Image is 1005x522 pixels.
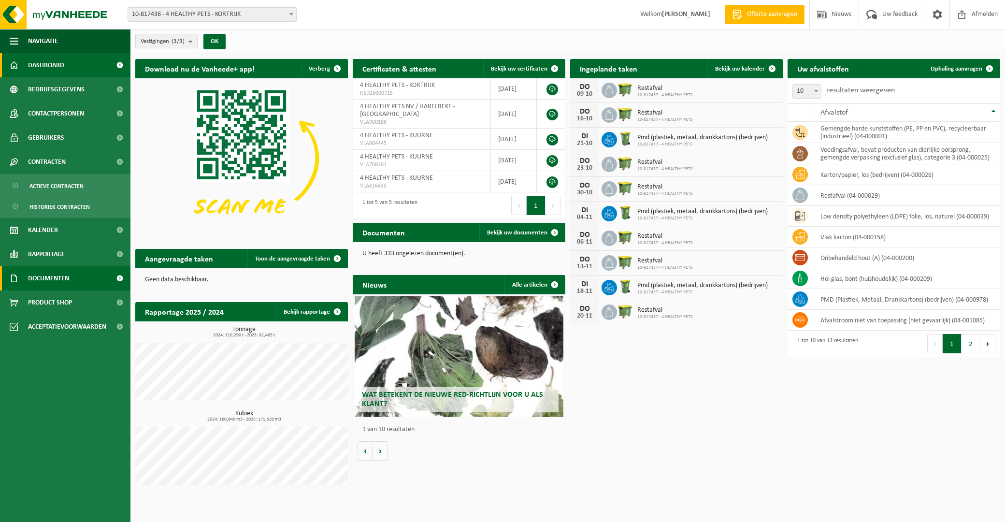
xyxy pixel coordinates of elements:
img: WB-0240-HPE-GN-50 [617,130,633,147]
div: DO [575,157,594,165]
span: VLA616435 [360,182,483,190]
span: Verberg [309,66,330,72]
span: Restafval [637,306,693,314]
button: Next [546,196,560,215]
td: karton/papier, los (bedrijven) (04-000026) [813,164,1000,185]
a: Offerte aanvragen [725,5,804,24]
span: Contactpersonen [28,101,84,126]
div: 09-10 [575,91,594,98]
button: 1 [527,196,546,215]
span: 10-817438 - 4 HEALTHY PETS - KORTRIJK [128,8,296,21]
td: restafval (04-000029) [813,185,1000,206]
div: DI [575,206,594,214]
td: PMD (Plastiek, Metaal, Drankkartons) (bedrijven) (04-000978) [813,289,1000,310]
span: Pmd (plastiek, metaal, drankkartons) (bedrijven) [637,282,768,290]
img: WB-1100-HPE-GN-50 [617,229,633,246]
div: 1 tot 5 van 5 resultaten [358,195,417,216]
span: VLA904445 [360,140,483,147]
h2: Download nu de Vanheede+ app! [135,59,264,78]
span: 4 HEALTHY PETS - KUURNE [360,132,433,139]
span: 4 HEALTHY PETS - KUURNE [360,174,433,182]
button: OK [203,34,226,49]
a: Toon de aangevraagde taken [247,249,347,268]
h2: Ingeplande taken [570,59,647,78]
td: hol glas, bont (huishoudelijk) (04-000209) [813,268,1000,289]
span: Product Shop [28,290,72,315]
td: [DATE] [491,78,537,100]
div: DO [575,108,594,116]
span: Restafval [637,159,693,166]
img: WB-0240-HPE-GN-50 [617,204,633,221]
span: VLA900186 [360,118,483,126]
img: WB-0240-HPE-GN-50 [617,278,633,295]
span: Pmd (plastiek, metaal, drankkartons) (bedrijven) [637,134,768,142]
div: DI [575,132,594,140]
span: Gebruikers [28,126,64,150]
span: Dashboard [28,53,64,77]
div: 1 tot 10 van 13 resultaten [792,333,858,354]
span: 10-817437 - 4 HEALTHY PETS [637,216,768,221]
img: WB-1100-HPE-GN-50 [617,180,633,196]
img: WB-1100-HPE-GN-50 [617,303,633,319]
div: 30-10 [575,189,594,196]
span: Bekijk uw certificaten [491,66,547,72]
td: [DATE] [491,171,537,192]
p: U heeft 333 ongelezen document(en). [362,250,556,257]
span: Kalender [28,218,58,242]
button: Verberg [301,59,347,78]
button: Previous [927,334,943,353]
span: RED25000715 [360,89,483,97]
a: Bekijk uw kalender [707,59,782,78]
a: Alle artikelen [504,275,564,294]
td: voedingsafval, bevat producten van dierlijke oorsprong, gemengde verpakking (exclusief glas), cat... [813,143,1000,164]
span: Offerte aanvragen [745,10,800,19]
td: [DATE] [491,129,537,150]
span: 4 HEALTHY PETS - KUURNE [360,153,433,160]
span: Toon de aangevraagde taken [255,256,330,262]
span: Bekijk uw documenten [487,230,547,236]
div: DI [575,280,594,288]
img: Download de VHEPlus App [135,78,348,238]
span: Ophaling aanvragen [931,66,982,72]
a: Bekijk rapportage [276,302,347,321]
span: Contracten [28,150,66,174]
a: Bekijk uw certificaten [483,59,564,78]
img: WB-1100-HPE-GN-50 [617,155,633,172]
img: WB-1100-HPE-GN-50 [617,81,633,98]
span: Restafval [637,257,693,265]
a: Ophaling aanvragen [923,59,999,78]
td: gemengde harde kunststoffen (PE, PP en PVC), recycleerbaar (industrieel) (04-000001) [813,122,1000,143]
span: Historiek contracten [29,198,90,216]
img: WB-1100-HPE-GN-50 [617,254,633,270]
button: 1 [943,334,962,353]
h2: Certificaten & attesten [353,59,446,78]
span: Pmd (plastiek, metaal, drankkartons) (bedrijven) [637,208,768,216]
button: Volgende [373,441,388,461]
div: 21-10 [575,140,594,147]
span: 4 HEALTHY PETS NV / HARELBEKE - [GEOGRAPHIC_DATA] [360,103,455,118]
span: 4 HEALTHY PETS - KORTRIJK [360,82,435,89]
span: Wat betekent de nieuwe RED-richtlijn voor u als klant? [362,391,543,408]
span: Navigatie [28,29,58,53]
div: 04-11 [575,214,594,221]
span: Afvalstof [820,109,848,116]
a: Wat betekent de nieuwe RED-richtlijn voor u als klant? [355,296,563,417]
div: DO [575,231,594,239]
span: 10-817437 - 4 HEALTHY PETS [637,290,768,295]
span: Acceptatievoorwaarden [28,315,106,339]
div: 13-11 [575,263,594,270]
p: Geen data beschikbaar. [145,276,338,283]
count: (3/3) [172,38,185,44]
span: Actieve contracten [29,177,84,195]
span: 2024: 110,290 t - 2025: 92,485 t [140,333,348,338]
span: 10-817438 - 4 HEALTHY PETS - KORTRIJK [128,7,297,22]
label: resultaten weergeven [826,87,895,94]
img: WB-1100-HPE-GN-50 [617,106,633,122]
h2: Documenten [353,223,415,242]
div: 06-11 [575,239,594,246]
span: 10-817437 - 4 HEALTHY PETS [637,265,693,271]
span: 10 [793,85,821,98]
button: 2 [962,334,980,353]
span: 10-817437 - 4 HEALTHY PETS [637,117,693,123]
div: DO [575,305,594,313]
